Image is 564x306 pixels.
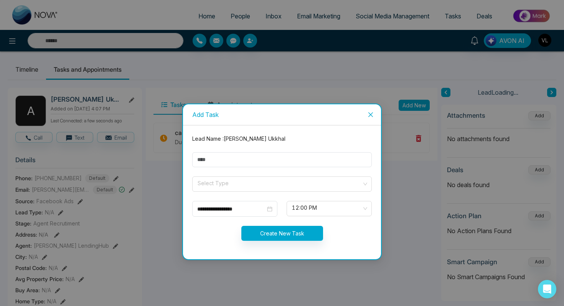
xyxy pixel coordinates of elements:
div: Lead Name : [PERSON_NAME] Ukkhal [188,135,376,143]
button: Create New Task [241,226,323,241]
div: Open Intercom Messenger [538,280,556,298]
span: 12:00 PM [292,202,366,215]
span: close [368,112,374,118]
div: Add Task [192,110,372,119]
button: Close [360,104,381,125]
